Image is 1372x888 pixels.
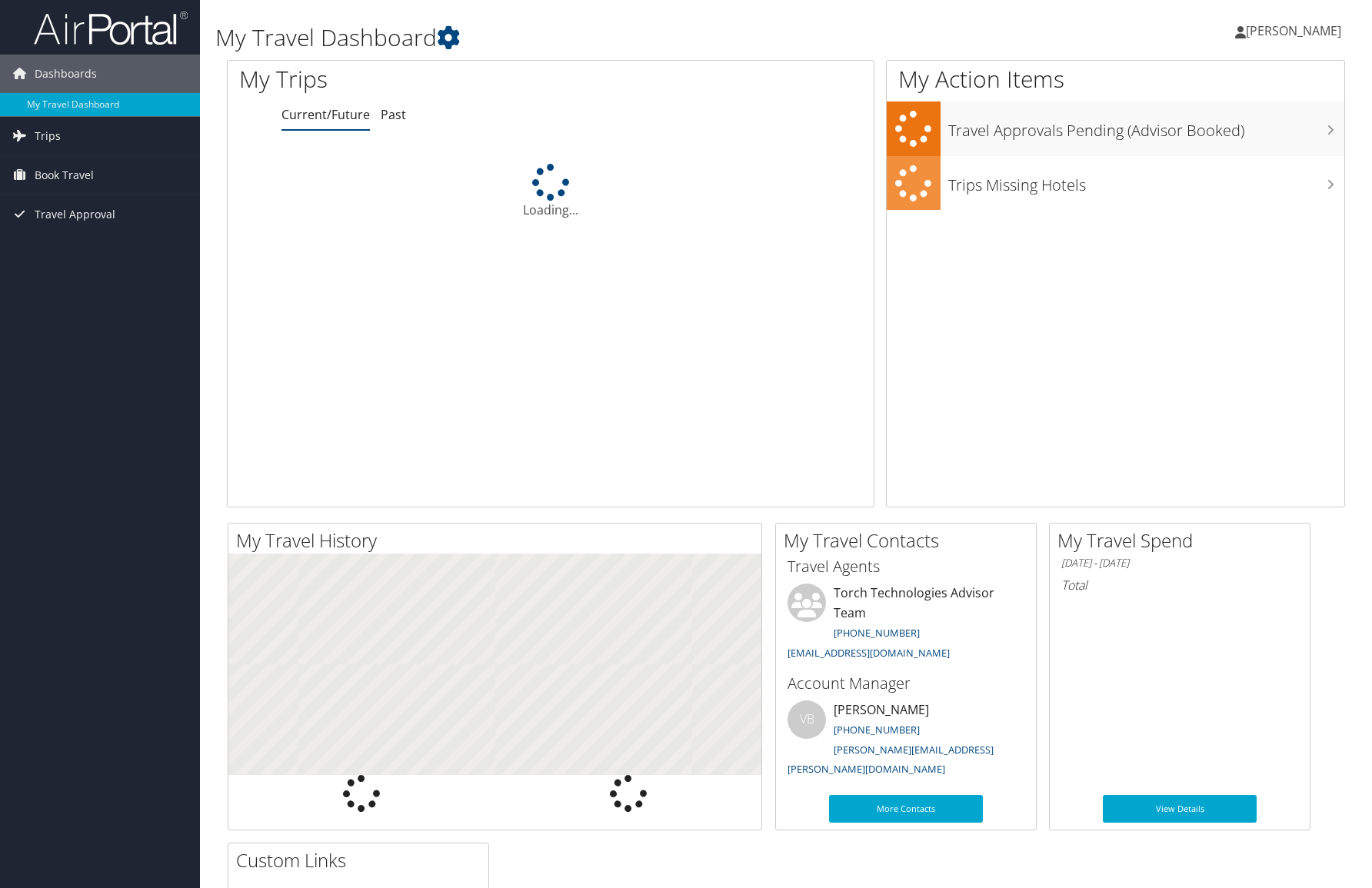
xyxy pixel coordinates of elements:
[1103,795,1257,823] a: View Details
[948,167,1344,196] h3: Trips Missing Hotels
[239,63,593,95] h1: My Trips
[788,556,1024,577] h3: Travel Agents
[228,164,874,219] div: Loading...
[215,22,976,54] h1: My Travel Dashboard
[381,106,406,123] a: Past
[1061,556,1298,570] h6: [DATE] - [DATE]
[236,527,761,554] h2: My Travel History
[35,55,97,93] span: Dashboards
[784,527,1036,554] h2: My Travel Contacts
[780,584,1032,666] li: Torch Technologies Advisor Team
[948,112,1344,141] h3: Travel Approvals Pending (Advisor Booked)
[281,106,370,123] a: Current/Future
[887,101,1344,156] a: Travel Approvals Pending (Advisor Booked)
[887,63,1344,95] h1: My Action Items
[1061,577,1298,594] h6: Total
[35,117,61,155] span: Trips
[788,743,994,777] a: [PERSON_NAME][EMAIL_ADDRESS][PERSON_NAME][DOMAIN_NAME]
[1246,22,1341,39] span: [PERSON_NAME]
[1057,527,1310,554] h2: My Travel Spend
[788,646,950,660] a: [EMAIL_ADDRESS][DOMAIN_NAME]
[887,156,1344,211] a: Trips Missing Hotels
[1235,8,1357,54] a: [PERSON_NAME]
[35,195,115,234] span: Travel Approval
[780,700,1032,783] li: [PERSON_NAME]
[834,723,920,737] a: [PHONE_NUMBER]
[236,847,488,873] h2: Custom Links
[788,673,1024,694] h3: Account Manager
[788,700,826,739] div: VB
[34,10,188,46] img: airportal-logo.png
[834,626,920,640] a: [PHONE_NUMBER]
[829,795,983,823] a: More Contacts
[35,156,94,195] span: Book Travel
